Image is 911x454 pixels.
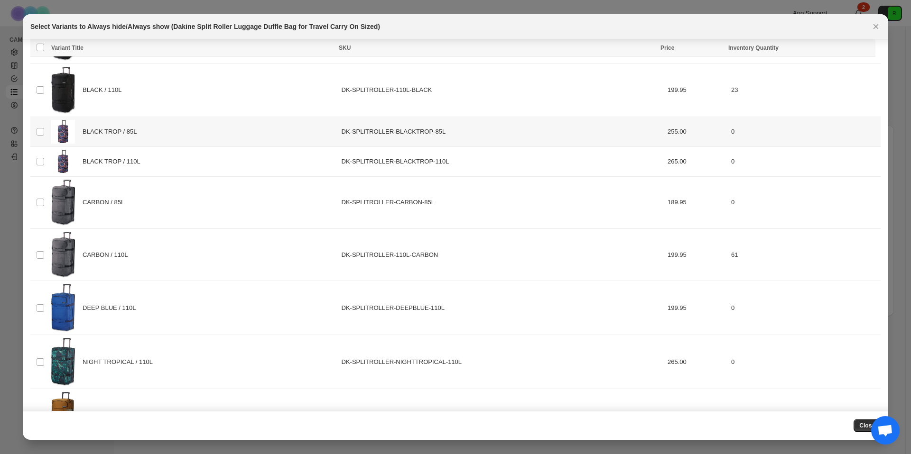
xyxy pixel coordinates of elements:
[51,338,75,386] img: d716b609-9080-4179-87b8-b9daf9a05147_dd86a2f4-5113-427a-a30a-b3bfd29e80ec.jpg
[51,284,75,332] img: 73cd01a7-3713-44cf-8cb5-08b4271f66b4.jpg
[83,250,133,260] span: CARBON / 110L
[83,157,145,166] span: BLACK TROP / 110L
[728,176,881,228] td: 0
[51,120,75,144] img: dakine-split-roller-85l-10002941-black-tropidelic.webp
[854,419,881,432] button: Close
[728,281,881,335] td: 0
[728,335,881,389] td: 0
[83,85,127,95] span: BLACK / 110L
[665,176,728,228] td: 189.95
[728,117,881,146] td: 0
[665,228,728,281] td: 199.95
[660,45,674,51] span: Price
[339,389,665,441] td: DK-SPLITROLLER-85L-RUBBER
[339,228,665,281] td: DK-SPLITROLLER-110L-CARBON
[728,45,779,51] span: Inventory Quantity
[339,281,665,335] td: DK-SPLITROLLER-DEEPBLUE-110L
[339,146,665,176] td: DK-SPLITROLLER-BLACKTROP-110L
[83,303,141,313] span: DEEP BLUE / 110L
[665,146,728,176] td: 265.00
[728,146,881,176] td: 0
[30,22,380,31] h2: Select Variants to Always hide/Always show (Dakine Split Roller Luggage Duffle Bag for Travel Car...
[51,392,75,438] img: 71gjr8161cL._AC_SL1500.jpg
[83,410,129,420] span: RUBBER / 85L
[665,64,728,117] td: 199.95
[339,117,665,146] td: DK-SPLITROLLER-BLACKTROP-85L
[665,281,728,335] td: 199.95
[51,67,75,114] img: c83b4152-7f8f-4da1-890f-a15d1bfd554c.jpg
[665,335,728,389] td: 265.00
[728,389,881,441] td: 0
[83,127,142,136] span: BLACK TROP / 85L
[51,180,75,226] img: fadec611-9feb-4af9-a7bd-3314d6c81421.jpg
[869,20,883,33] button: Close
[339,64,665,117] td: DK-SPLITROLLER-110L-BLACK
[665,117,728,146] td: 255.00
[339,335,665,389] td: DK-SPLITROLLER-NIGHTTROPICAL-110L
[51,232,75,278] img: fadec611-9feb-4af9-a7bd-3314d6c81421.jpg
[83,198,130,207] span: CARBON / 85L
[339,45,351,51] span: SKU
[728,228,881,281] td: 61
[339,176,665,228] td: DK-SPLITROLLER-CARBON-85L
[859,422,875,429] span: Close
[871,416,900,445] a: Open chat
[51,150,75,173] img: dakine-split-roller-85l-10002941-black-tropidelic.webp
[83,357,158,367] span: NIGHT TROPICAL / 110L
[728,64,881,117] td: 23
[665,389,728,441] td: 189.95
[51,45,84,51] span: Variant Title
